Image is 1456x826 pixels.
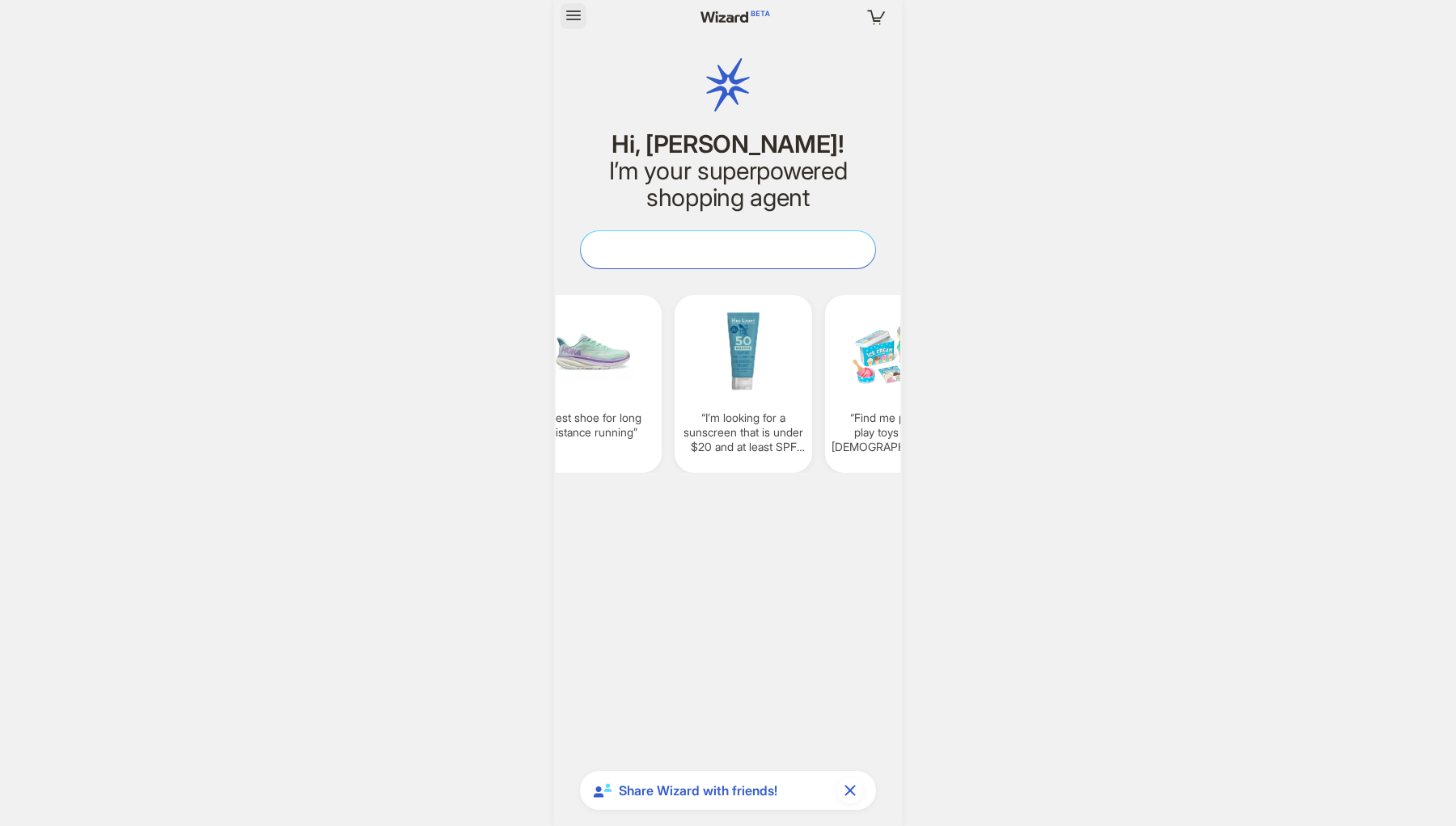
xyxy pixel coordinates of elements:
img: Best%20shoe%20for%20long%20distance%20running-fb89a0c4.png [531,305,655,398]
div: I’m looking for a sunscreen that is under $20 and at least SPF 50+ [675,295,812,473]
q: I’m looking for a sunscreen that is under $20 and at least SPF 50+ [681,411,806,455]
q: Best shoe for long distance running [531,411,655,440]
h2: I’m your superpowered shopping agent [580,158,876,211]
q: Find me pretend play toys for my [DEMOGRAPHIC_DATA] [832,411,956,455]
img: I'm%20looking%20for%20a%20sunscreen%20that%20is%20under%2020%20and%20at%20least%20SPF%2050-534dde... [681,305,806,398]
span: Share Wizard with friends! [619,782,831,799]
div: Share Wizard with friends! [580,771,876,810]
h1: Hi, [PERSON_NAME]! [580,131,876,158]
img: Find%20me%20pretend%20play%20toys%20for%20my%203yr%20old-5ad6069d.png [832,305,956,398]
div: Best shoe for long distance running [524,295,662,473]
div: Find me pretend play toys for my [DEMOGRAPHIC_DATA] [825,295,963,473]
